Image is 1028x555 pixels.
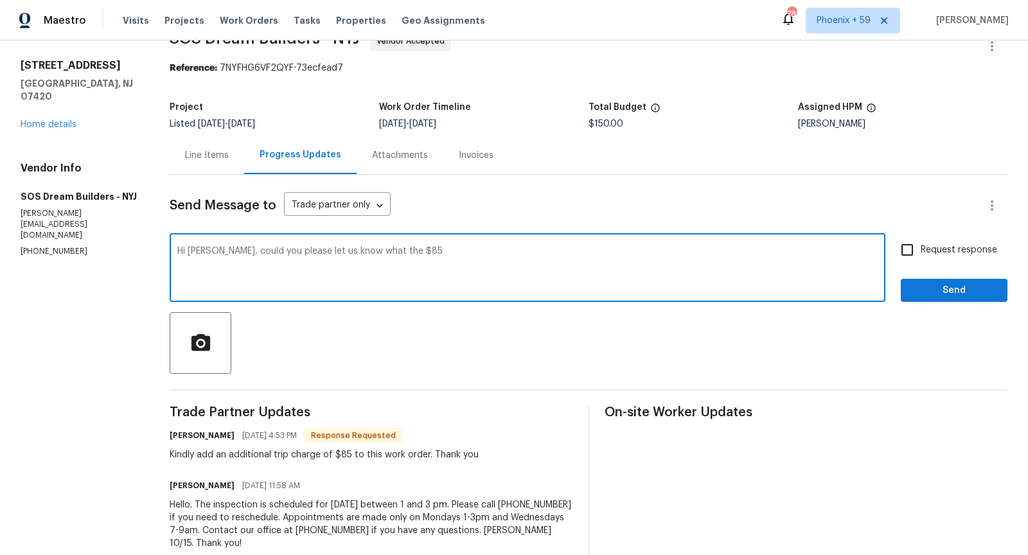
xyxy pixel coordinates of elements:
[589,103,646,112] h5: Total Budget
[21,120,76,129] a: Home details
[866,103,876,119] span: The hpm assigned to this work order.
[185,149,229,162] div: Line Items
[21,162,139,175] h4: Vendor Info
[170,448,479,461] div: Kindly add an additional trip charge of $85 to this work order. Thank you
[21,190,139,203] h5: SOS Dream Builders - NYJ
[170,62,1007,75] div: 7NYFHG6VF2QYF-73ecfead7
[123,14,149,27] span: Visits
[170,31,360,46] span: SOS Dream Builders - NYJ
[402,14,485,27] span: Geo Assignments
[170,406,572,419] span: Trade Partner Updates
[589,119,623,128] span: $150.00
[170,103,203,112] h5: Project
[44,14,86,27] span: Maestro
[21,208,139,241] p: [PERSON_NAME][EMAIL_ADDRESS][DOMAIN_NAME]
[921,243,997,257] span: Request response
[170,119,255,128] span: Listed
[170,429,235,442] h6: [PERSON_NAME]
[459,149,493,162] div: Invoices
[242,479,300,492] span: [DATE] 11:58 AM
[336,14,386,27] span: Properties
[228,119,255,128] span: [DATE]
[787,8,796,21] div: 781
[306,429,401,442] span: Response Requested
[198,119,225,128] span: [DATE]
[817,14,871,27] span: Phoenix + 59
[372,149,428,162] div: Attachments
[931,14,1009,27] span: [PERSON_NAME]
[198,119,255,128] span: -
[294,16,321,25] span: Tasks
[242,429,297,442] span: [DATE] 4:53 PM
[260,148,341,161] div: Progress Updates
[901,279,1007,303] button: Send
[21,59,139,72] h2: [STREET_ADDRESS]
[379,119,406,128] span: [DATE]
[170,498,572,550] div: Hello. The inspection is scheduled for [DATE] between 1 and 3 pm. Please call [PHONE_NUMBER] if y...
[409,119,436,128] span: [DATE]
[798,119,1007,128] div: [PERSON_NAME]
[164,14,204,27] span: Projects
[284,195,391,216] div: Trade partner only
[379,119,436,128] span: -
[170,64,217,73] b: Reference:
[377,35,450,48] span: Vendor Accepted
[379,103,471,112] h5: Work Order Timeline
[220,14,278,27] span: Work Orders
[21,77,139,103] h5: [GEOGRAPHIC_DATA], NJ 07420
[177,247,878,292] textarea: Hi [PERSON_NAME], could you please let us know what the $85
[798,103,862,112] h5: Assigned HPM
[911,283,997,299] span: Send
[650,103,660,119] span: The total cost of line items that have been proposed by Opendoor. This sum includes line items th...
[170,199,276,212] span: Send Message to
[605,406,1007,419] span: On-site Worker Updates
[21,246,139,257] p: [PHONE_NUMBER]
[170,479,235,492] h6: [PERSON_NAME]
